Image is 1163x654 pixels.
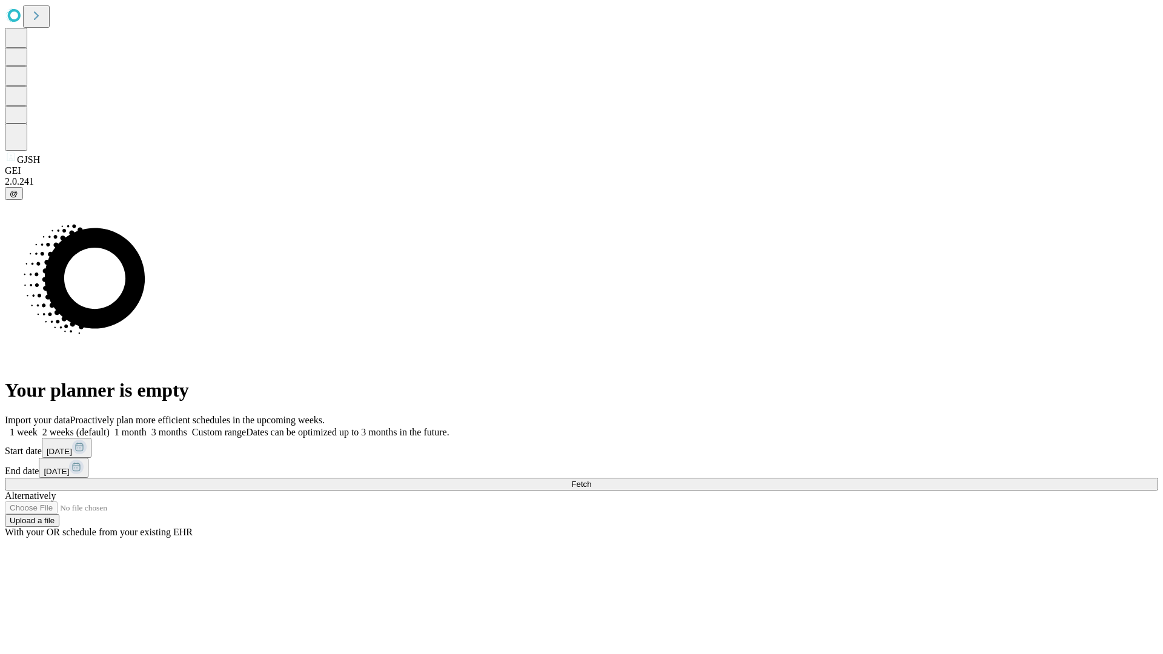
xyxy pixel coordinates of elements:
span: Fetch [571,480,591,489]
span: Dates can be optimized up to 3 months in the future. [246,427,449,437]
span: GJSH [17,154,40,165]
div: End date [5,458,1158,478]
span: 3 months [151,427,187,437]
span: [DATE] [44,467,69,476]
span: 1 month [114,427,147,437]
span: 1 week [10,427,38,437]
button: [DATE] [39,458,88,478]
span: Alternatively [5,490,56,501]
span: 2 weeks (default) [42,427,110,437]
div: Start date [5,438,1158,458]
button: @ [5,187,23,200]
div: GEI [5,165,1158,176]
span: [DATE] [47,447,72,456]
span: @ [10,189,18,198]
span: With your OR schedule from your existing EHR [5,527,193,537]
h1: Your planner is empty [5,379,1158,401]
button: Upload a file [5,514,59,527]
span: Proactively plan more efficient schedules in the upcoming weeks. [70,415,325,425]
span: Import your data [5,415,70,425]
button: [DATE] [42,438,91,458]
button: Fetch [5,478,1158,490]
div: 2.0.241 [5,176,1158,187]
span: Custom range [192,427,246,437]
